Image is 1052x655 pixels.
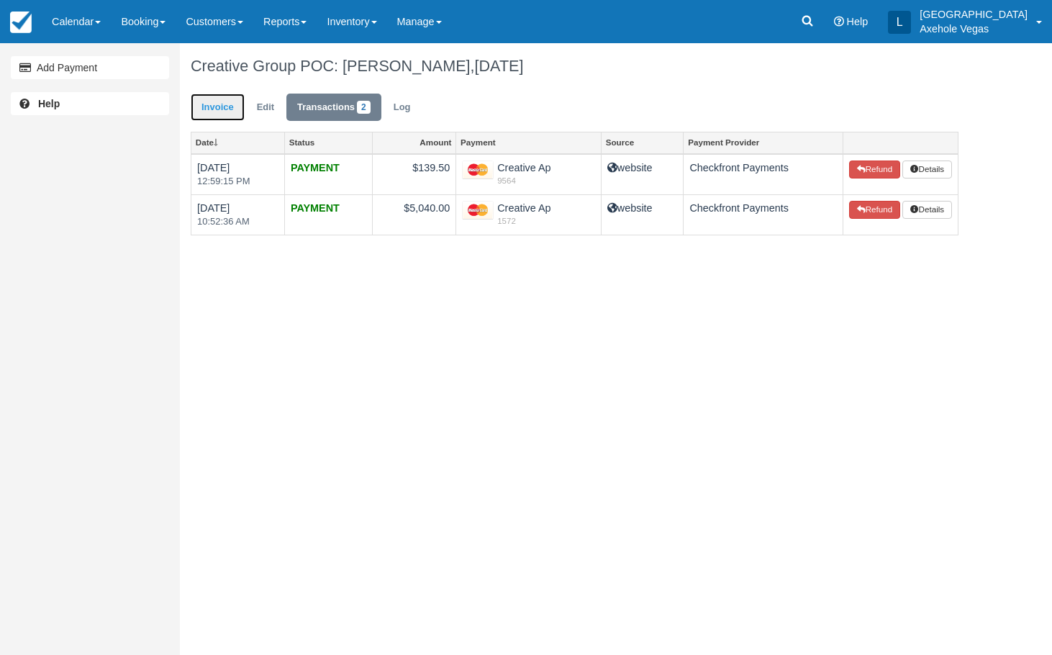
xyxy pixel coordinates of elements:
button: Details [902,161,951,179]
td: $139.50 [372,154,455,195]
button: Details [902,201,951,220]
span: 2 [357,101,371,114]
span: [DATE] [475,57,524,75]
h1: Creative Group POC: [PERSON_NAME], [191,58,958,75]
p: [GEOGRAPHIC_DATA] [920,7,1028,22]
a: Payment Provider [684,132,843,153]
td: Checkfront Payments [684,154,843,195]
td: [DATE] [191,154,285,195]
a: Payment [456,132,601,153]
div: L [888,11,911,34]
a: Help [11,92,169,115]
img: checkfront-main-nav-mini-logo.png [10,12,32,33]
td: website [601,194,684,235]
td: Checkfront Payments [684,194,843,235]
td: $5,040.00 [372,194,455,235]
a: Date [191,132,284,153]
strong: PAYMENT [291,162,340,173]
button: Refund [849,201,899,220]
em: 12:59:15 PM [197,175,278,189]
span: Help [847,16,869,27]
a: Source [602,132,684,153]
a: Amount [373,132,455,153]
em: 10:52:36 AM [197,215,278,229]
b: Help [38,98,60,109]
a: Transactions2 [286,94,381,122]
img: mastercard.png [462,201,494,220]
em: 1572 [462,215,595,227]
td: website [601,154,684,195]
a: Log [383,94,422,122]
button: Refund [849,161,899,179]
i: Help [834,17,844,27]
a: Invoice [191,94,245,122]
td: Creative Ap [456,194,602,235]
strong: PAYMENT [291,202,340,214]
td: Creative Ap [456,154,602,195]
em: 9564 [462,175,595,186]
a: Edit [246,94,285,122]
a: Status [285,132,372,153]
p: Axehole Vegas [920,22,1028,36]
a: Add Payment [11,56,169,79]
td: [DATE] [191,194,285,235]
img: mastercard.png [462,161,494,180]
